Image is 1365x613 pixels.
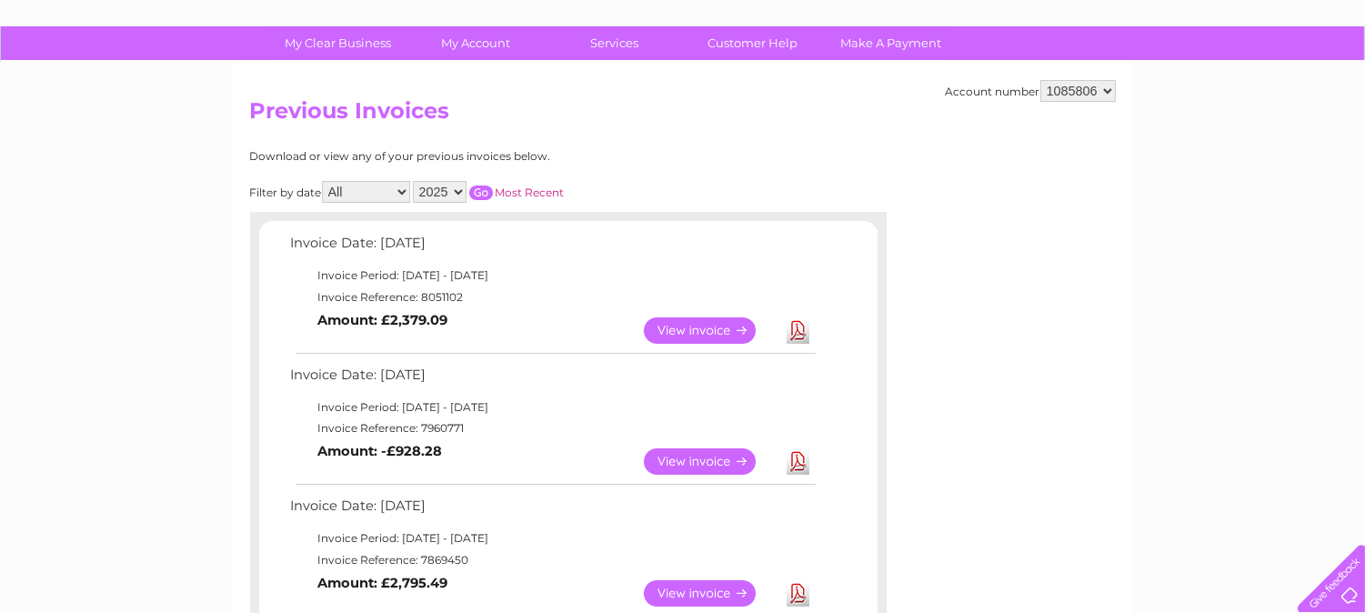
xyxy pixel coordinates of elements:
div: Filter by date [250,181,728,203]
a: Telecoms [1141,77,1196,91]
a: Download [787,317,809,344]
td: Invoice Reference: 8051102 [286,286,818,308]
td: Invoice Period: [DATE] - [DATE] [286,265,818,286]
b: Amount: £2,379.09 [318,312,448,328]
td: Invoice Reference: 7960771 [286,417,818,439]
a: 0333 014 3131 [1022,9,1148,32]
a: View [644,317,778,344]
a: Blog [1207,77,1233,91]
td: Invoice Date: [DATE] [286,231,818,265]
a: My Clear Business [263,26,413,60]
a: Most Recent [496,186,565,199]
td: Invoice Date: [DATE] [286,494,818,528]
a: Log out [1305,77,1348,91]
a: Download [787,580,809,607]
div: Download or view any of your previous invoices below. [250,150,728,163]
a: Services [539,26,689,60]
a: Download [787,448,809,475]
a: Contact [1244,77,1289,91]
td: Invoice Date: [DATE] [286,363,818,397]
a: Water [1045,77,1079,91]
td: Invoice Period: [DATE] - [DATE] [286,397,818,418]
td: Invoice Reference: 7869450 [286,549,818,571]
b: Amount: -£928.28 [318,443,443,459]
a: Energy [1090,77,1130,91]
img: logo.png [48,47,141,103]
a: Make A Payment [816,26,966,60]
td: Invoice Period: [DATE] - [DATE] [286,528,818,549]
b: Amount: £2,795.49 [318,575,448,591]
h2: Previous Invoices [250,98,1116,133]
a: My Account [401,26,551,60]
div: Clear Business is a trading name of Verastar Limited (registered in [GEOGRAPHIC_DATA] No. 3667643... [254,10,1113,88]
div: Account number [946,80,1116,102]
a: View [644,580,778,607]
a: Customer Help [677,26,828,60]
a: View [644,448,778,475]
